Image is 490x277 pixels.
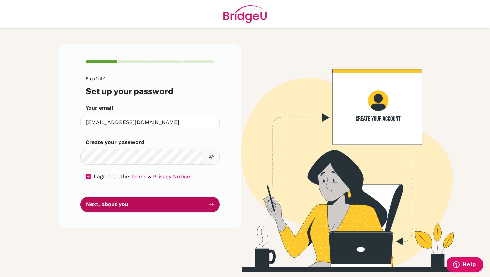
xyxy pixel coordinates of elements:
button: Next, about you [80,197,220,212]
iframe: Opens a widget where you can find more information [447,257,483,274]
a: Terms [131,173,146,180]
input: Insert your email* [80,115,220,130]
span: & [148,173,151,180]
label: Your email [86,104,113,112]
label: Create your password [86,138,144,146]
a: Privacy Notice [153,173,190,180]
span: Step 1 of 4 [86,76,106,81]
h3: Set up your password [86,86,214,96]
span: I agree to the [94,173,129,180]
